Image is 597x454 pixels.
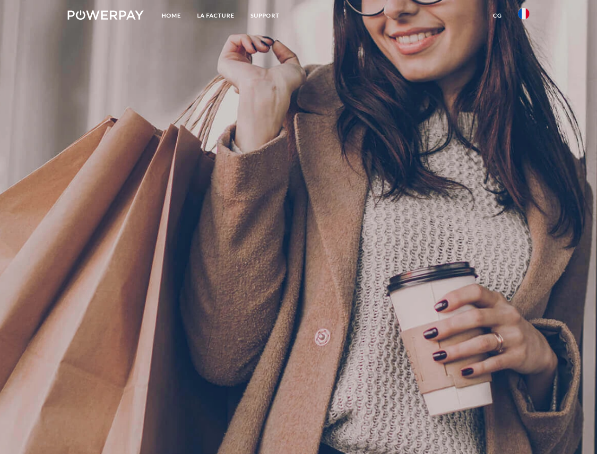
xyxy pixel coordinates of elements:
[242,7,287,24] a: Support
[189,7,242,24] a: LA FACTURE
[68,10,144,20] img: logo-powerpay-white.svg
[154,7,189,24] a: Home
[518,8,529,19] img: fr
[485,7,510,24] a: CG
